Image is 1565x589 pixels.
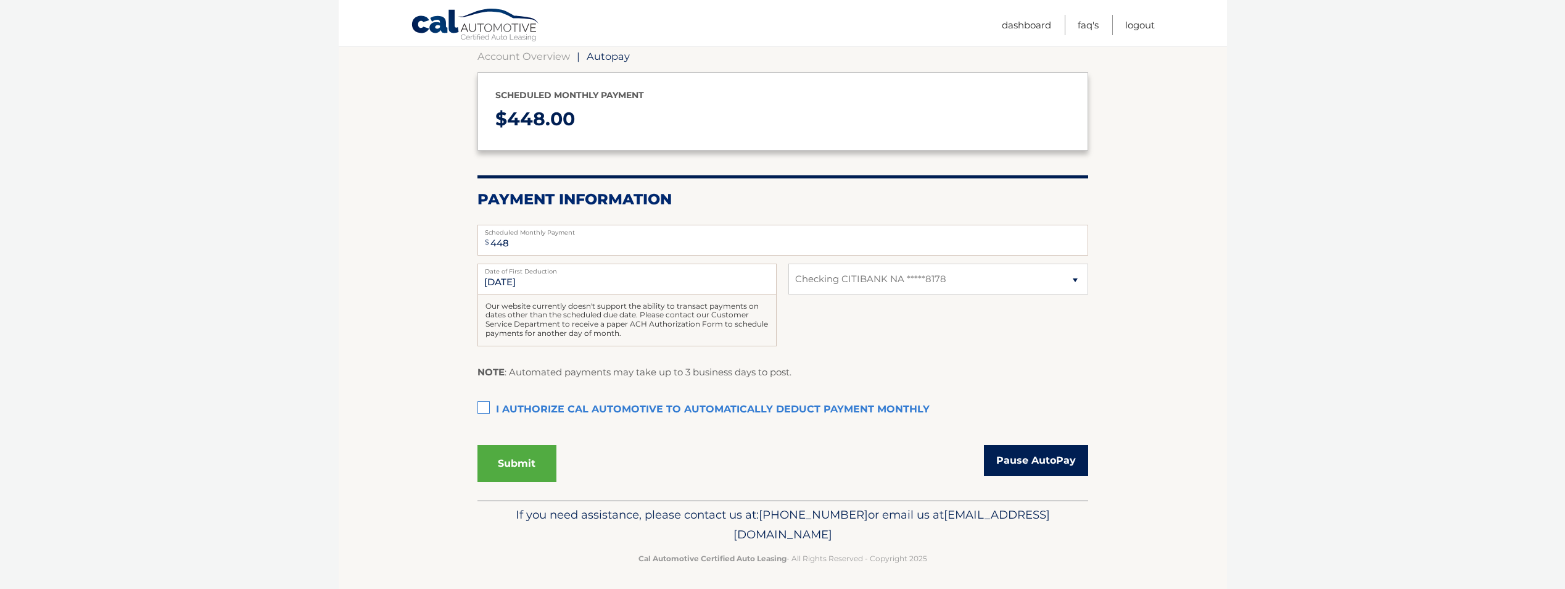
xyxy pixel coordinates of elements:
[477,294,777,346] div: Our website currently doesn't support the ability to transact payments on dates other than the sc...
[477,225,1088,256] input: Payment Amount
[1078,15,1099,35] a: FAQ's
[477,398,1088,422] label: I authorize cal automotive to automatically deduct payment monthly
[495,88,1070,103] p: Scheduled monthly payment
[481,228,493,256] span: $
[1125,15,1155,35] a: Logout
[984,445,1088,476] a: Pause AutoPay
[477,50,570,62] a: Account Overview
[577,50,580,62] span: |
[477,225,1088,235] label: Scheduled Monthly Payment
[411,8,540,44] a: Cal Automotive
[477,190,1088,209] h2: Payment Information
[638,554,787,563] strong: Cal Automotive Certified Auto Leasing
[733,508,1050,541] span: [EMAIL_ADDRESS][DOMAIN_NAME]
[485,505,1080,545] p: If you need assistance, please contact us at: or email us at
[495,103,1070,136] p: $
[1002,15,1051,35] a: Dashboard
[587,50,630,62] span: Autopay
[759,508,868,522] span: [PHONE_NUMBER]
[507,107,575,130] span: 448.00
[477,364,791,380] p: : Automated payments may take up to 3 business days to post.
[485,552,1080,565] p: - All Rights Reserved - Copyright 2025
[477,264,777,274] label: Date of First Deduction
[477,445,556,482] button: Submit
[477,264,777,294] input: Payment Date
[477,366,505,378] strong: NOTE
